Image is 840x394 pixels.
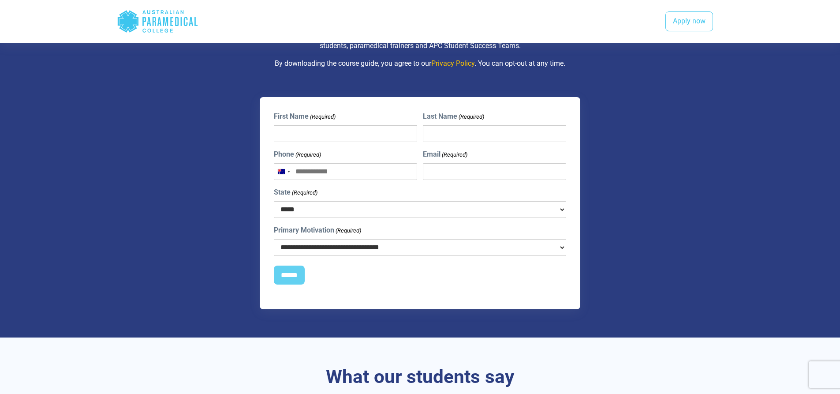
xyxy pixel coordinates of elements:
[274,111,336,122] label: First Name
[274,164,293,180] button: Selected country
[441,150,468,159] span: (Required)
[274,225,361,236] label: Primary Motivation
[291,188,317,197] span: (Required)
[665,11,713,32] a: Apply now
[423,111,484,122] label: Last Name
[117,7,198,36] div: Australian Paramedical College
[335,226,361,235] span: (Required)
[295,150,321,159] span: (Required)
[274,149,321,160] label: Phone
[431,59,474,68] a: Privacy Policy
[162,58,678,69] p: By downloading the course guide, you agree to our . You can opt-out at any time.
[162,366,678,388] h3: What our students say
[423,149,467,160] label: Email
[309,113,336,121] span: (Required)
[458,113,485,121] span: (Required)
[274,187,317,198] label: State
